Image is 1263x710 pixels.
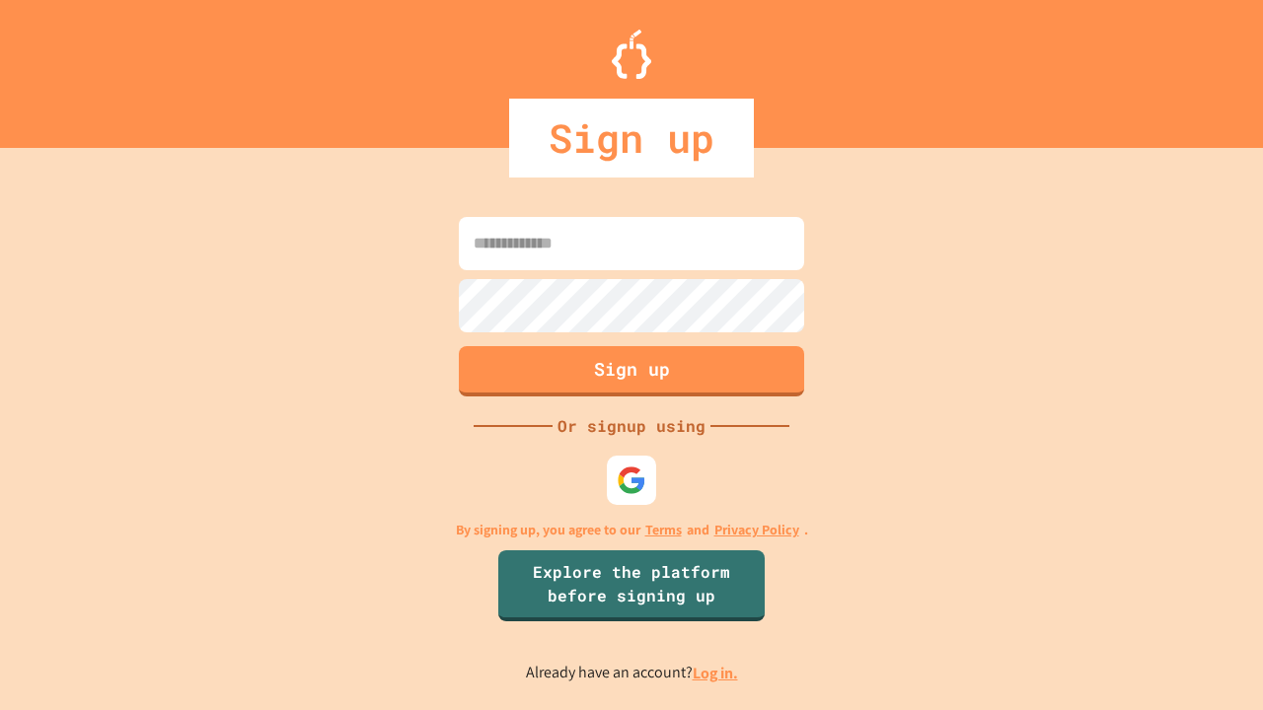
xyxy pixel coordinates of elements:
[693,663,738,683] a: Log in.
[617,465,646,495] img: google-icon.svg
[714,520,799,540] a: Privacy Policy
[526,661,738,685] p: Already have an account?
[456,520,808,540] p: By signing up, you agree to our and .
[498,550,765,621] a: Explore the platform before signing up
[1180,631,1243,690] iframe: chat widget
[509,99,754,177] div: Sign up
[645,520,682,540] a: Terms
[459,346,804,396] button: Sign up
[1099,545,1243,629] iframe: chat widget
[612,30,651,79] img: Logo.svg
[553,414,710,438] div: Or signup using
